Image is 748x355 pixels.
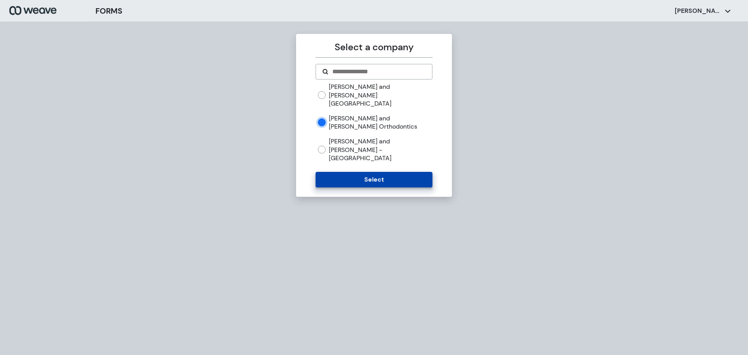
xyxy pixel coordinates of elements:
p: [PERSON_NAME] [675,7,722,15]
p: Select a company [316,40,432,54]
h3: FORMS [95,5,122,17]
label: [PERSON_NAME] and [PERSON_NAME] - [GEOGRAPHIC_DATA] [329,137,432,162]
input: Search [332,67,425,76]
label: [PERSON_NAME] and [PERSON_NAME][GEOGRAPHIC_DATA] [329,83,432,108]
label: [PERSON_NAME] and [PERSON_NAME] Orthodontics [329,114,432,131]
button: Select [316,172,432,187]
